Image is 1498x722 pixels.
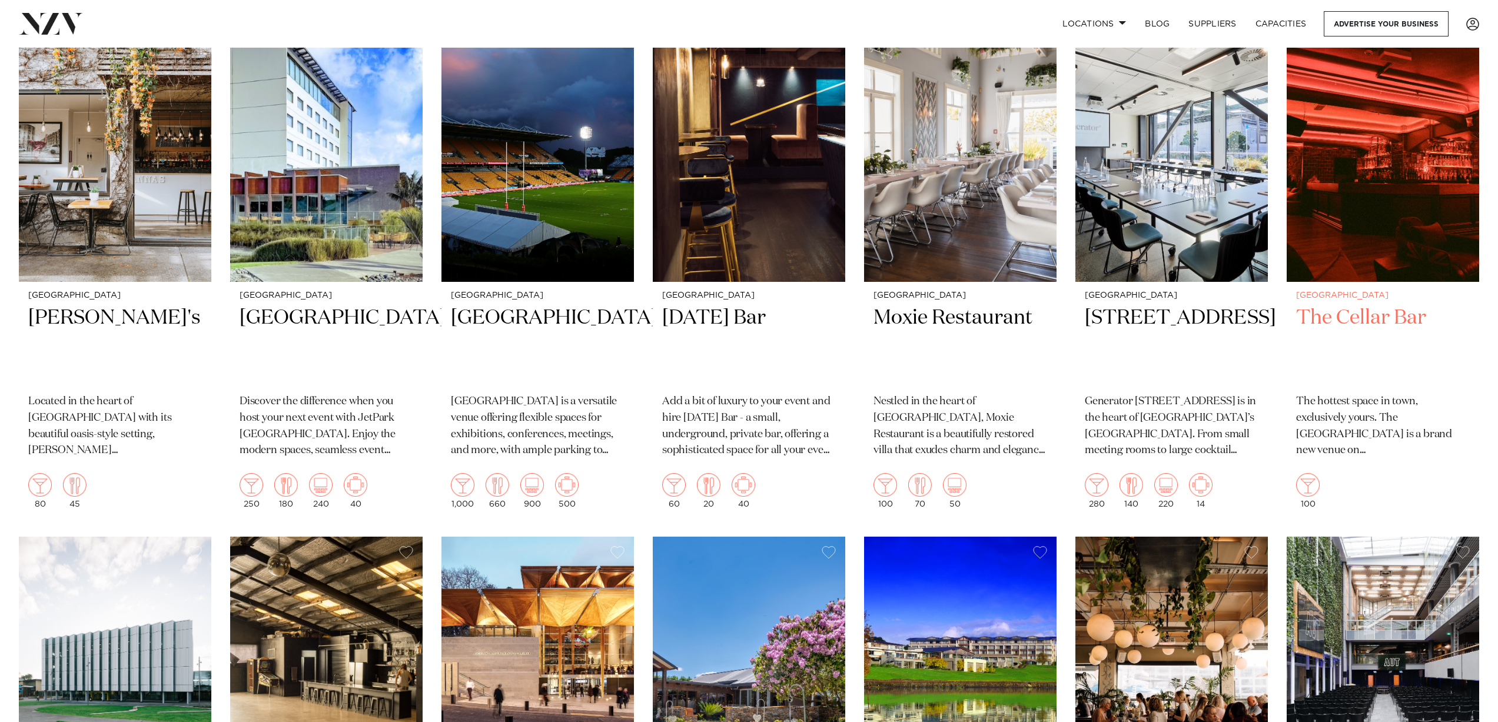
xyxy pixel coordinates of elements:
[1296,394,1470,460] p: The hottest space in town, exclusively yours. The [GEOGRAPHIC_DATA] is a brand new venue on [GEOG...
[240,473,263,508] div: 250
[441,24,634,518] a: [GEOGRAPHIC_DATA] [GEOGRAPHIC_DATA] [GEOGRAPHIC_DATA] is a versatile venue offering flexible spac...
[486,473,509,508] div: 660
[555,473,579,497] img: meeting.png
[451,473,474,497] img: cocktail.png
[28,394,202,460] p: Located in the heart of [GEOGRAPHIC_DATA] with its beautiful oasis-style setting, [PERSON_NAME][G...
[1154,473,1178,497] img: theatre.png
[1085,394,1258,460] p: Generator [STREET_ADDRESS] is in the heart of [GEOGRAPHIC_DATA]’s [GEOGRAPHIC_DATA]. From small m...
[864,24,1057,518] a: [GEOGRAPHIC_DATA] Moxie Restaurant Nestled in the heart of [GEOGRAPHIC_DATA], Moxie Restaurant is...
[1189,473,1213,508] div: 14
[520,473,544,497] img: theatre.png
[1053,11,1135,36] a: Locations
[1085,473,1108,508] div: 280
[873,291,1047,300] small: [GEOGRAPHIC_DATA]
[1296,473,1320,508] div: 100
[28,473,52,508] div: 80
[555,473,579,508] div: 500
[732,473,755,497] img: meeting.png
[697,473,720,508] div: 20
[344,473,367,497] img: meeting.png
[1324,11,1449,36] a: Advertise your business
[451,305,625,384] h2: [GEOGRAPHIC_DATA]
[873,305,1047,384] h2: Moxie Restaurant
[274,473,298,508] div: 180
[28,291,202,300] small: [GEOGRAPHIC_DATA]
[240,305,413,384] h2: [GEOGRAPHIC_DATA]
[28,305,202,384] h2: [PERSON_NAME]'s
[873,473,897,497] img: cocktail.png
[274,473,298,497] img: dining.png
[1296,473,1320,497] img: cocktail.png
[662,473,686,497] img: cocktail.png
[28,473,52,497] img: cocktail.png
[1154,473,1178,508] div: 220
[943,473,966,508] div: 50
[63,473,87,508] div: 45
[1287,24,1479,518] a: [GEOGRAPHIC_DATA] The Cellar Bar The hottest space in town, exclusively yours. The [GEOGRAPHIC_DA...
[908,473,932,508] div: 70
[19,24,211,518] a: [GEOGRAPHIC_DATA] [PERSON_NAME]'s Located in the heart of [GEOGRAPHIC_DATA] with its beautiful oa...
[1246,11,1316,36] a: Capacities
[1085,305,1258,384] h2: [STREET_ADDRESS]
[653,24,845,518] a: [GEOGRAPHIC_DATA] [DATE] Bar Add a bit of luxury to your event and hire [DATE] Bar - a small, und...
[908,473,932,497] img: dining.png
[19,13,83,34] img: nzv-logo.png
[1189,473,1213,497] img: meeting.png
[486,473,509,497] img: dining.png
[943,473,966,497] img: theatre.png
[662,305,836,384] h2: [DATE] Bar
[63,473,87,497] img: dining.png
[1085,473,1108,497] img: cocktail.png
[697,473,720,497] img: dining.png
[230,24,423,518] a: [GEOGRAPHIC_DATA] [GEOGRAPHIC_DATA] Discover the difference when you host your next event with Je...
[309,473,333,508] div: 240
[240,394,413,460] p: Discover the difference when you host your next event with JetPark [GEOGRAPHIC_DATA]. Enjoy the m...
[1135,11,1179,36] a: BLOG
[1179,11,1245,36] a: SUPPLIERS
[873,473,897,508] div: 100
[662,291,836,300] small: [GEOGRAPHIC_DATA]
[451,473,474,508] div: 1,000
[873,394,1047,460] p: Nestled in the heart of [GEOGRAPHIC_DATA], Moxie Restaurant is a beautifully restored villa that ...
[344,473,367,508] div: 40
[1120,473,1143,497] img: dining.png
[240,473,263,497] img: cocktail.png
[1296,291,1470,300] small: [GEOGRAPHIC_DATA]
[240,291,413,300] small: [GEOGRAPHIC_DATA]
[1075,24,1268,518] a: [GEOGRAPHIC_DATA] [STREET_ADDRESS] Generator [STREET_ADDRESS] is in the heart of [GEOGRAPHIC_DATA...
[309,473,333,497] img: theatre.png
[662,473,686,508] div: 60
[520,473,544,508] div: 900
[732,473,755,508] div: 40
[1120,473,1143,508] div: 140
[451,291,625,300] small: [GEOGRAPHIC_DATA]
[1296,305,1470,384] h2: The Cellar Bar
[451,394,625,460] p: [GEOGRAPHIC_DATA] is a versatile venue offering flexible spaces for exhibitions, conferences, mee...
[1085,291,1258,300] small: [GEOGRAPHIC_DATA]
[662,394,836,460] p: Add a bit of luxury to your event and hire [DATE] Bar - a small, underground, private bar, offeri...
